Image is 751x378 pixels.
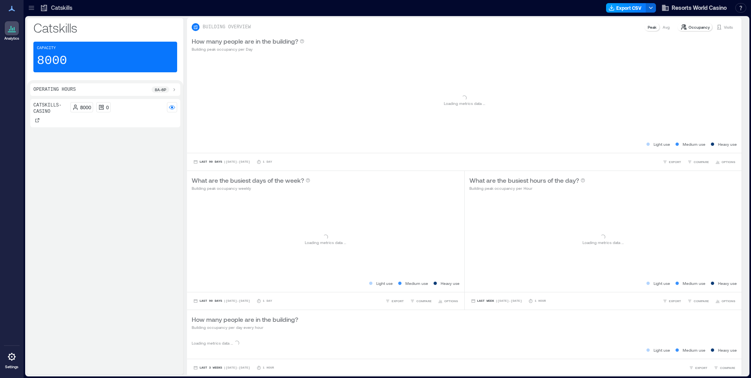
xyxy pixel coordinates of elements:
p: 8000 [80,104,91,110]
span: Resorts World Casino [672,4,727,12]
p: Analytics [4,36,19,41]
span: COMPARE [694,299,709,303]
p: Loading metrics data ... [582,239,624,246]
p: Building peak occupancy per Day [192,46,304,52]
button: EXPORT [661,158,683,166]
button: Last Week |[DATE]-[DATE] [469,297,524,305]
button: OPTIONS [436,297,460,305]
span: OPTIONS [722,160,735,164]
p: Medium use [405,280,428,286]
span: COMPARE [720,365,735,370]
p: Light use [654,141,670,147]
p: 8000 [37,53,67,69]
p: Visits [724,24,733,30]
p: Catskills- Casino [33,102,67,115]
p: 1 Hour [535,299,546,303]
p: Operating Hours [33,86,76,93]
button: COMPARE [408,297,433,305]
p: Heavy use [441,280,460,286]
button: COMPARE [712,364,737,372]
button: COMPARE [686,158,711,166]
span: EXPORT [695,365,707,370]
p: Loading metrics data ... [305,239,346,246]
a: Settings [2,347,21,372]
p: How many people are in the building? [192,315,298,324]
p: Avg [663,24,670,30]
button: Last 90 Days |[DATE]-[DATE] [192,297,252,305]
p: Medium use [683,347,705,353]
p: What are the busiest days of the week? [192,176,304,185]
p: Light use [654,347,670,353]
button: Resorts World Casino [659,2,729,14]
p: Light use [376,280,393,286]
span: COMPARE [694,160,709,164]
p: 1 Hour [263,365,274,370]
p: Settings [5,365,18,369]
span: EXPORT [669,160,681,164]
button: OPTIONS [714,297,737,305]
p: 8a - 6p [155,86,166,93]
p: Occupancy [689,24,710,30]
p: Building peak occupancy weekly [192,185,310,191]
p: 1 Day [263,299,272,303]
p: Loading metrics data ... [444,100,485,106]
p: Loading metrics data ... [192,340,233,346]
button: EXPORT [661,297,683,305]
button: EXPORT [384,297,405,305]
button: Last 90 Days |[DATE]-[DATE] [192,158,252,166]
p: Medium use [683,280,705,286]
p: Heavy use [718,347,737,353]
span: EXPORT [669,299,681,303]
p: Capacity [37,45,56,51]
span: OPTIONS [722,299,735,303]
span: COMPARE [416,299,432,303]
p: Medium use [683,141,705,147]
span: OPTIONS [444,299,458,303]
p: Catskills [51,4,72,12]
p: Building occupancy per day every hour [192,324,298,330]
span: EXPORT [392,299,404,303]
p: Building peak occupancy per Hour [469,185,585,191]
p: How many people are in the building? [192,37,298,46]
button: EXPORT [687,364,709,372]
button: COMPARE [686,297,711,305]
p: Heavy use [718,141,737,147]
p: What are the busiest hours of the day? [469,176,579,185]
button: Last 3 Weeks |[DATE]-[DATE] [192,364,252,372]
button: Export CSV [606,3,646,13]
p: 1 Day [263,160,272,164]
p: Peak [648,24,656,30]
p: Light use [654,280,670,286]
p: Catskills [33,20,177,35]
a: Analytics [2,19,22,43]
p: 0 [106,104,109,110]
button: OPTIONS [714,158,737,166]
p: BUILDING OVERVIEW [203,24,251,30]
p: Heavy use [718,280,737,286]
